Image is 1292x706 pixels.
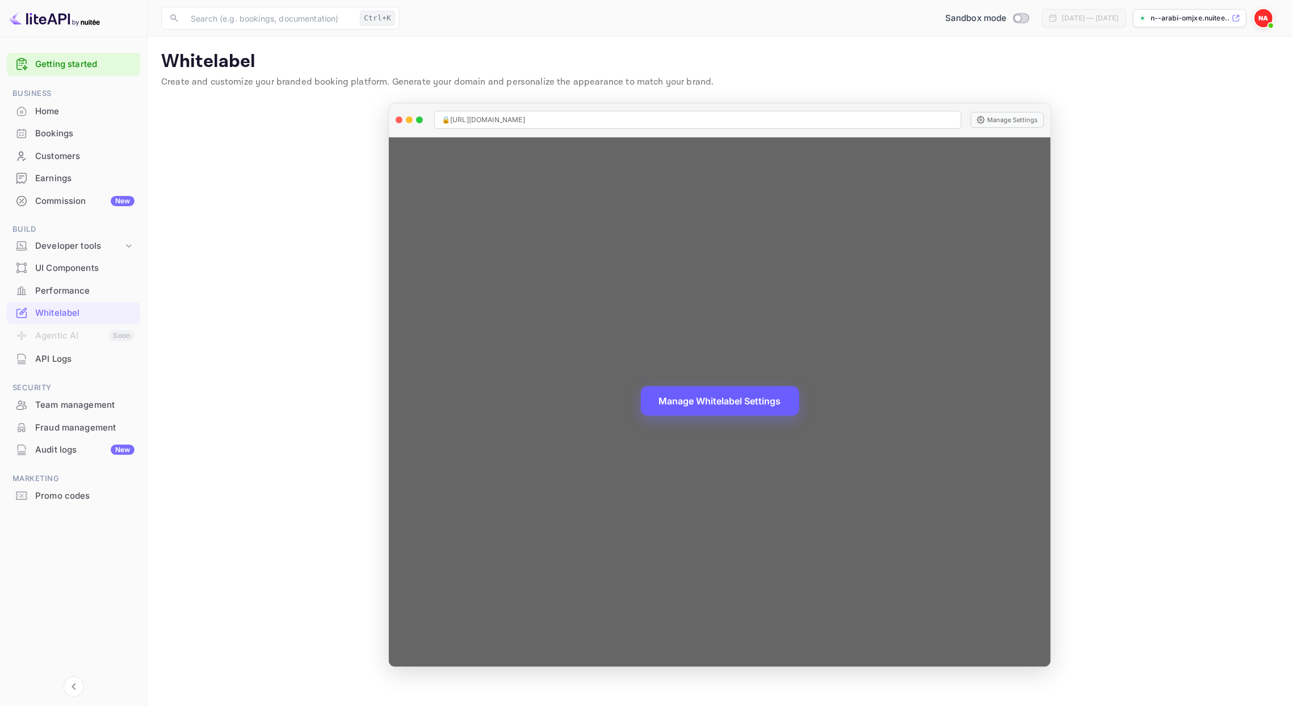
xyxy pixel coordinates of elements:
[7,123,140,145] div: Bookings
[35,285,135,298] div: Performance
[35,421,135,435] div: Fraud management
[7,382,140,394] span: Security
[161,76,1278,89] p: Create and customize your branded booking platform. Generate your domain and personalize the appe...
[7,348,140,370] div: API Logs
[7,473,140,485] span: Marketing
[7,302,140,323] a: Whitelabel
[7,280,140,302] div: Performance
[35,150,135,163] div: Customers
[7,145,140,166] a: Customers
[7,417,140,439] div: Fraud management
[7,53,140,76] div: Getting started
[161,51,1278,73] p: Whitelabel
[7,168,140,190] div: Earnings
[7,145,140,168] div: Customers
[35,240,123,253] div: Developer tools
[35,127,135,140] div: Bookings
[941,12,1033,25] div: Switch to Production mode
[7,236,140,256] div: Developer tools
[7,302,140,324] div: Whitelabel
[7,168,140,189] a: Earnings
[184,7,355,30] input: Search (e.g. bookings, documentation)
[111,196,135,206] div: New
[35,105,135,118] div: Home
[7,101,140,123] div: Home
[7,101,140,122] a: Home
[35,262,135,275] div: UI Components
[7,190,140,211] a: CommissionNew
[35,172,135,185] div: Earnings
[971,112,1044,128] button: Manage Settings
[1151,13,1230,23] p: n--arabi-omjxe.nuitee....
[7,348,140,369] a: API Logs
[442,115,525,125] span: 🔒 [URL][DOMAIN_NAME]
[360,11,395,26] div: Ctrl+K
[7,485,140,507] div: Promo codes
[7,394,140,415] a: Team management
[7,394,140,416] div: Team management
[35,490,135,503] div: Promo codes
[35,399,135,412] div: Team management
[7,123,140,144] a: Bookings
[35,444,135,457] div: Audit logs
[35,195,135,208] div: Commission
[7,87,140,100] span: Business
[7,257,140,278] a: UI Components
[1062,13,1119,23] div: [DATE] — [DATE]
[7,223,140,236] span: Build
[7,257,140,279] div: UI Components
[641,386,799,416] button: Manage Whitelabel Settings
[9,9,100,27] img: LiteAPI logo
[7,417,140,438] a: Fraud management
[7,439,140,460] a: Audit logsNew
[7,280,140,301] a: Performance
[35,307,135,320] div: Whitelabel
[35,353,135,366] div: API Logs
[7,190,140,212] div: CommissionNew
[7,485,140,506] a: Promo codes
[7,439,140,461] div: Audit logsNew
[1255,9,1273,27] img: N. Arabi
[64,676,84,697] button: Collapse navigation
[945,12,1007,25] span: Sandbox mode
[35,58,135,71] a: Getting started
[111,445,135,455] div: New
